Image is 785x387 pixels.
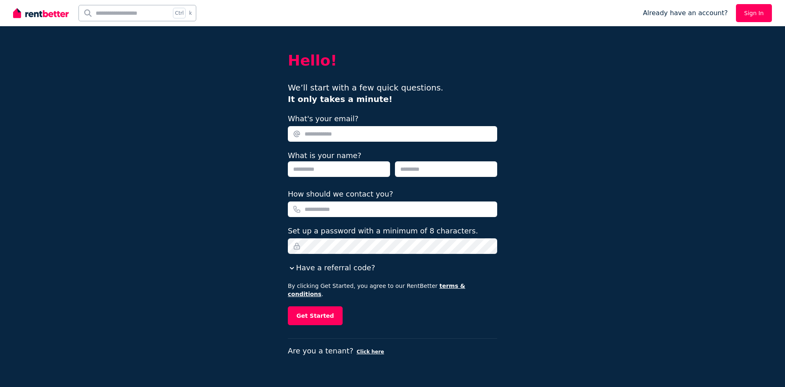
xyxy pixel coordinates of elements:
img: RentBetter [13,7,69,19]
p: By clicking Get Started, you agree to our RentBetter . [288,282,497,298]
h2: Hello! [288,52,497,69]
button: Get Started [288,306,343,325]
label: What's your email? [288,113,359,124]
button: Click here [357,349,384,355]
b: It only takes a minute! [288,94,392,104]
a: Sign In [736,4,772,22]
p: Are you a tenant? [288,345,497,357]
span: We’ll start with a few quick questions. [288,83,443,104]
span: Ctrl [173,8,186,18]
span: k [189,10,192,16]
button: Have a referral code? [288,262,375,274]
span: Already have an account? [643,8,728,18]
label: How should we contact you? [288,188,393,200]
label: Set up a password with a minimum of 8 characters. [288,225,478,237]
label: What is your name? [288,151,361,160]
